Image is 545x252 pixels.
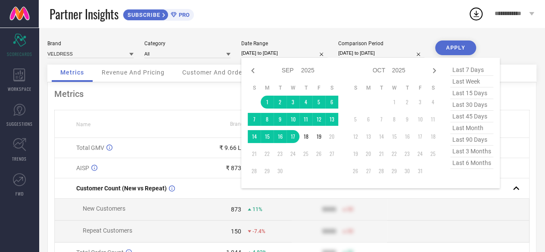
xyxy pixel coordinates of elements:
span: last 7 days [450,64,493,76]
td: Sat Oct 04 2025 [427,96,439,109]
div: Open download list [468,6,484,22]
td: Mon Oct 27 2025 [362,165,375,177]
td: Thu Oct 16 2025 [401,130,414,143]
td: Mon Sep 22 2025 [261,147,274,160]
div: 873 [231,206,241,213]
span: New Customers [83,205,125,212]
span: 11% [252,206,262,212]
td: Mon Sep 01 2025 [261,96,274,109]
span: last 45 days [450,111,493,122]
span: Customer Count (New vs Repeat) [76,185,167,192]
span: last week [450,76,493,87]
span: last 6 months [450,157,493,169]
td: Sun Sep 07 2025 [248,113,261,126]
td: Thu Oct 30 2025 [401,165,414,177]
div: ₹ 873 [226,165,241,171]
td: Mon Sep 15 2025 [261,130,274,143]
td: Wed Oct 22 2025 [388,147,401,160]
span: WORKSPACE [8,86,31,92]
th: Sunday [349,84,362,91]
span: PRO [177,12,190,18]
span: SUGGESTIONS [6,121,33,127]
span: TRENDS [12,156,27,162]
td: Fri Oct 10 2025 [414,113,427,126]
td: Wed Sep 10 2025 [287,113,299,126]
span: 50 [347,228,353,234]
span: SUBSCRIBE [123,12,162,18]
td: Sun Oct 26 2025 [349,165,362,177]
span: Total GMV [76,144,104,151]
td: Fri Oct 03 2025 [414,96,427,109]
th: Tuesday [274,84,287,91]
th: Monday [261,84,274,91]
td: Fri Oct 17 2025 [414,130,427,143]
div: Date Range [241,40,327,47]
td: Tue Sep 02 2025 [274,96,287,109]
button: APPLY [435,40,476,55]
div: Previous month [248,65,258,76]
td: Thu Oct 02 2025 [401,96,414,109]
span: Metrics [60,69,84,76]
td: Tue Oct 07 2025 [375,113,388,126]
span: last 90 days [450,134,493,146]
div: 150 [231,228,241,235]
th: Friday [312,84,325,91]
td: Thu Sep 18 2025 [299,130,312,143]
input: Select date range [241,49,327,58]
td: Wed Oct 15 2025 [388,130,401,143]
div: Category [144,40,230,47]
td: Mon Oct 20 2025 [362,147,375,160]
td: Sun Oct 05 2025 [349,113,362,126]
a: SUBSCRIBEPRO [123,7,194,21]
span: AISP [76,165,89,171]
td: Sun Oct 19 2025 [349,147,362,160]
span: Repeat Customers [83,227,132,234]
td: Sun Sep 21 2025 [248,147,261,160]
td: Sun Oct 12 2025 [349,130,362,143]
th: Monday [362,84,375,91]
td: Sat Sep 20 2025 [325,130,338,143]
td: Fri Sep 05 2025 [312,96,325,109]
td: Wed Oct 29 2025 [388,165,401,177]
td: Fri Oct 24 2025 [414,147,427,160]
td: Sat Sep 27 2025 [325,147,338,160]
td: Sat Oct 18 2025 [427,130,439,143]
span: last 3 months [450,146,493,157]
th: Sunday [248,84,261,91]
td: Fri Sep 26 2025 [312,147,325,160]
span: last 15 days [450,87,493,99]
span: last 30 days [450,99,493,111]
td: Tue Sep 23 2025 [274,147,287,160]
td: Wed Sep 03 2025 [287,96,299,109]
td: Thu Oct 23 2025 [401,147,414,160]
span: Partner Insights [50,5,118,23]
span: Revenue And Pricing [102,69,165,76]
div: 9999 [322,206,336,213]
th: Wednesday [388,84,401,91]
td: Tue Oct 21 2025 [375,147,388,160]
td: Tue Oct 14 2025 [375,130,388,143]
td: Thu Sep 25 2025 [299,147,312,160]
div: Brand [47,40,134,47]
div: Comparison Period [338,40,424,47]
th: Wednesday [287,84,299,91]
td: Sun Sep 14 2025 [248,130,261,143]
span: last month [450,122,493,134]
span: FWD [16,190,24,197]
th: Tuesday [375,84,388,91]
td: Wed Oct 01 2025 [388,96,401,109]
td: Thu Sep 04 2025 [299,96,312,109]
td: Wed Sep 24 2025 [287,147,299,160]
span: Customer And Orders [182,69,248,76]
td: Tue Sep 30 2025 [274,165,287,177]
input: Select comparison period [338,49,424,58]
td: Tue Sep 16 2025 [274,130,287,143]
span: -7.4% [252,228,265,234]
th: Thursday [401,84,414,91]
td: Mon Oct 06 2025 [362,113,375,126]
div: ₹ 9.66 L [219,144,241,151]
td: Tue Oct 28 2025 [375,165,388,177]
td: Mon Sep 08 2025 [261,113,274,126]
th: Saturday [325,84,338,91]
td: Wed Sep 17 2025 [287,130,299,143]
